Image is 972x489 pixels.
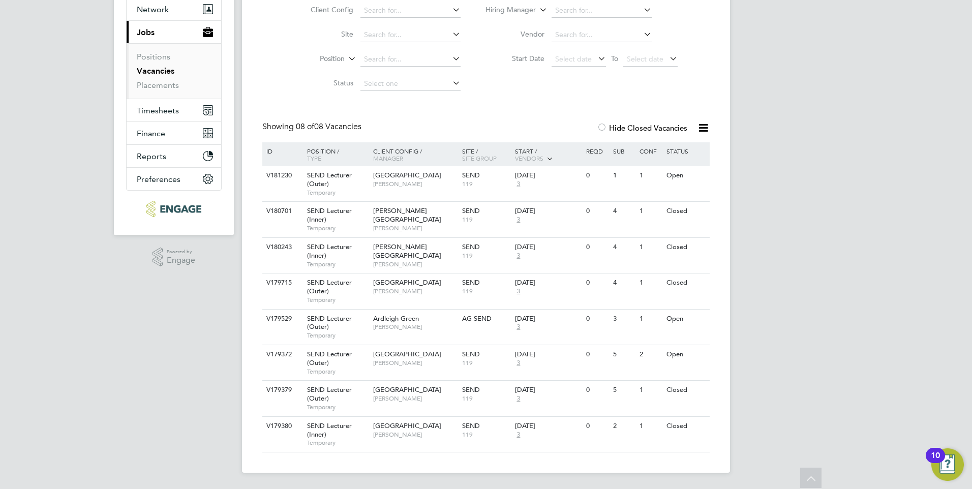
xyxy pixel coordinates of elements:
[462,206,480,215] span: SEND
[664,202,708,221] div: Closed
[137,27,155,37] span: Jobs
[286,54,345,64] label: Position
[584,310,610,328] div: 0
[515,216,522,224] span: 3
[555,54,592,64] span: Select date
[477,5,536,15] label: Hiring Manager
[373,171,441,179] span: [GEOGRAPHIC_DATA]
[608,52,621,65] span: To
[137,52,170,62] a: Positions
[664,381,708,400] div: Closed
[371,142,460,167] div: Client Config /
[373,359,457,367] span: [PERSON_NAME]
[584,381,610,400] div: 0
[462,385,480,394] span: SEND
[664,417,708,436] div: Closed
[637,166,663,185] div: 1
[373,385,441,394] span: [GEOGRAPHIC_DATA]
[373,180,457,188] span: [PERSON_NAME]
[462,171,480,179] span: SEND
[146,201,201,217] img: ncclondon-logo-retina.png
[664,142,708,160] div: Status
[611,142,637,160] div: Sub
[664,345,708,364] div: Open
[462,287,510,295] span: 119
[307,368,368,376] span: Temporary
[307,224,368,232] span: Temporary
[611,273,637,292] div: 4
[597,123,687,133] label: Hide Closed Vacancies
[462,216,510,224] span: 119
[664,310,708,328] div: Open
[584,345,610,364] div: 0
[307,350,352,367] span: SEND Lecturer (Outer)
[137,151,166,161] span: Reports
[515,359,522,368] span: 3
[462,421,480,430] span: SEND
[611,345,637,364] div: 5
[295,78,353,87] label: Status
[264,310,299,328] div: V179529
[167,248,195,256] span: Powered by
[307,260,368,268] span: Temporary
[462,154,497,162] span: Site Group
[126,201,222,217] a: Go to home page
[307,403,368,411] span: Temporary
[307,154,321,162] span: Type
[664,273,708,292] div: Closed
[515,323,522,331] span: 3
[373,242,441,260] span: [PERSON_NAME][GEOGRAPHIC_DATA]
[137,106,179,115] span: Timesheets
[462,242,480,251] span: SEND
[264,166,299,185] div: V181230
[462,394,510,403] span: 119
[264,238,299,257] div: V180243
[515,180,522,189] span: 3
[307,242,352,260] span: SEND Lecturer (Inner)
[486,29,544,39] label: Vendor
[127,21,221,43] button: Jobs
[264,381,299,400] div: V179379
[552,28,652,42] input: Search for...
[515,154,543,162] span: Vendors
[462,350,480,358] span: SEND
[360,28,461,42] input: Search for...
[515,386,581,394] div: [DATE]
[611,381,637,400] div: 5
[127,145,221,167] button: Reports
[515,243,581,252] div: [DATE]
[584,417,610,436] div: 0
[360,4,461,18] input: Search for...
[611,417,637,436] div: 2
[153,248,196,267] a: Powered byEngage
[137,80,179,90] a: Placements
[584,202,610,221] div: 0
[264,345,299,364] div: V179372
[584,142,610,160] div: Reqd
[512,142,584,168] div: Start /
[462,180,510,188] span: 119
[127,168,221,190] button: Preferences
[515,252,522,260] span: 3
[931,448,964,481] button: Open Resource Center, 10 new notifications
[373,224,457,232] span: [PERSON_NAME]
[373,206,441,224] span: [PERSON_NAME][GEOGRAPHIC_DATA]
[373,314,419,323] span: Ardleigh Green
[515,422,581,431] div: [DATE]
[515,287,522,296] span: 3
[295,29,353,39] label: Site
[515,350,581,359] div: [DATE]
[307,171,352,188] span: SEND Lecturer (Outer)
[664,166,708,185] div: Open
[264,142,299,160] div: ID
[515,207,581,216] div: [DATE]
[515,394,522,403] span: 3
[515,279,581,287] div: [DATE]
[462,252,510,260] span: 119
[462,359,510,367] span: 119
[931,455,940,469] div: 10
[637,345,663,364] div: 2
[307,439,368,447] span: Temporary
[637,273,663,292] div: 1
[360,52,461,67] input: Search for...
